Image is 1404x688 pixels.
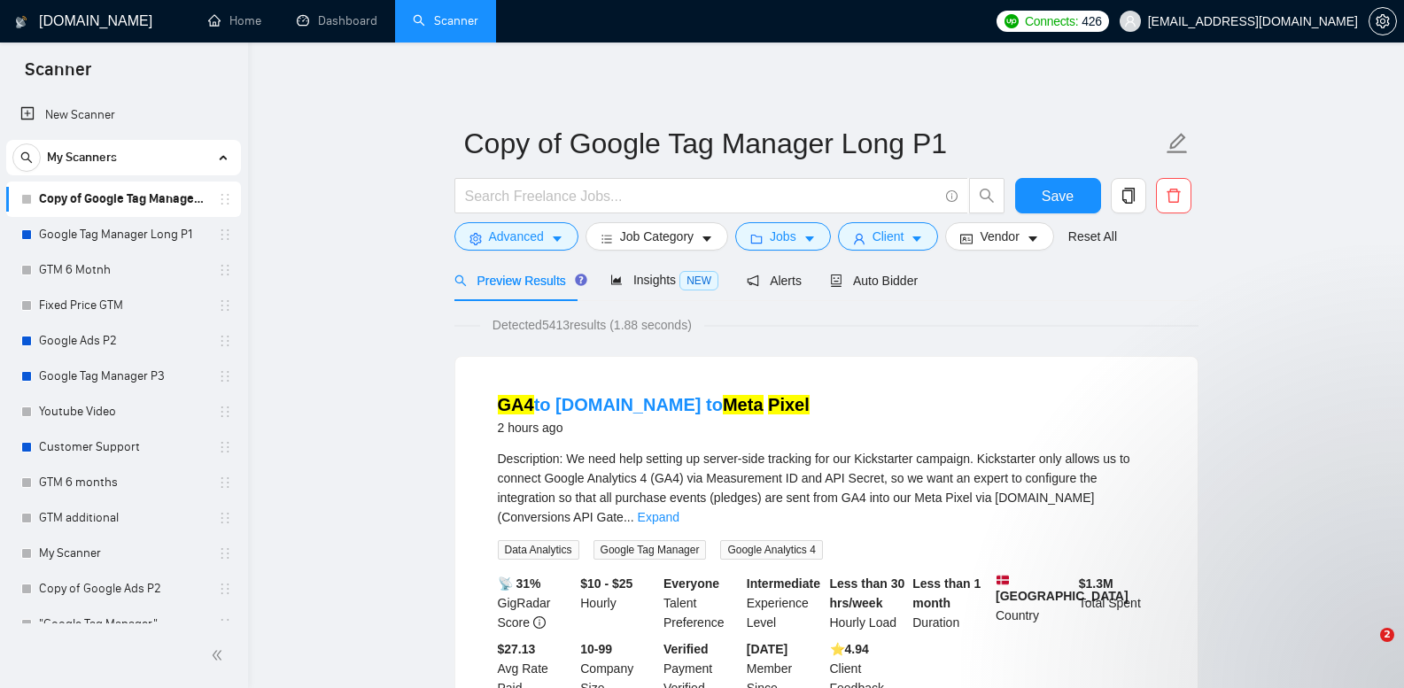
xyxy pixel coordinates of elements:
span: Preview Results [454,274,582,288]
span: Insights [610,273,718,287]
button: barsJob Categorycaret-down [586,222,728,251]
span: Auto Bidder [830,274,918,288]
span: setting [1369,14,1396,28]
a: My Scanner [39,536,207,571]
b: Intermediate [747,576,820,591]
button: folderJobscaret-down [735,222,831,251]
span: Scanner [11,57,105,94]
span: search [454,274,467,287]
span: 2 [1380,628,1394,642]
a: searchScanner [413,13,478,28]
mark: Pixel [768,395,810,414]
a: Reset All [1068,227,1117,246]
a: Youtube Video [39,394,207,429]
span: holder [218,298,232,313]
span: holder [218,228,232,242]
span: Google Analytics 4 [720,540,822,560]
div: Experience Level [743,574,826,632]
button: Save [1015,178,1101,213]
span: My Scanners [47,140,117,175]
a: Copy of Google Ads P2 [39,571,207,607]
span: notification [747,274,759,287]
span: 426 [1082,12,1101,31]
span: NEW [679,271,718,290]
button: setting [1369,7,1397,35]
a: dashboardDashboard [297,13,377,28]
span: copy [1112,188,1145,204]
span: edit [1166,132,1189,155]
span: delete [1157,188,1191,204]
div: Talent Preference [660,574,743,632]
span: setting [469,232,482,245]
img: logo [15,8,27,36]
button: idcardVendorcaret-down [945,222,1053,251]
input: Scanner name... [464,121,1162,166]
b: [GEOGRAPHIC_DATA] [996,574,1129,603]
a: "Google Tag Manager" [39,607,207,642]
span: holder [218,192,232,206]
span: info-circle [946,190,958,202]
span: caret-down [911,232,923,245]
a: GTM 6 months [39,465,207,500]
a: Google Tag Manager P3 [39,359,207,394]
span: folder [750,232,763,245]
span: user [1124,15,1136,27]
a: Google Tag Manager Long P1 [39,217,207,252]
span: double-left [211,646,229,664]
span: holder [218,617,232,631]
a: setting [1369,14,1397,28]
button: userClientcaret-down [838,222,939,251]
span: ... [624,510,634,524]
button: delete [1156,178,1191,213]
span: bars [601,232,613,245]
span: area-chart [610,274,623,286]
span: Google Tag Manager [593,540,707,560]
b: [DATE] [747,642,787,656]
div: Tooltip anchor [573,272,589,288]
input: Search Freelance Jobs... [465,185,938,207]
span: search [970,188,1004,204]
b: $27.13 [498,642,536,656]
span: Connects: [1025,12,1078,31]
span: holder [218,369,232,383]
span: Description: We need help setting up server-side tracking for our Kickstarter campaign. Kickstart... [498,452,1130,524]
b: ⭐️ 4.94 [830,642,869,656]
span: holder [218,334,232,348]
span: idcard [960,232,973,245]
span: holder [218,440,232,454]
span: Job Category [620,227,694,246]
span: Jobs [770,227,796,246]
button: settingAdvancedcaret-down [454,222,578,251]
span: Advanced [489,227,544,246]
a: GTM additional [39,500,207,536]
span: Alerts [747,274,802,288]
span: robot [830,274,842,287]
span: caret-down [803,232,816,245]
li: New Scanner [6,97,241,133]
span: caret-down [551,232,563,245]
b: Less than 30 hrs/week [830,576,905,610]
a: GTM 6 Motnh [39,252,207,288]
b: 📡 31% [498,576,541,591]
span: holder [218,405,232,419]
img: upwork-logo.png [1005,14,1019,28]
span: caret-down [1027,232,1039,245]
span: Save [1042,185,1074,207]
span: search [13,151,40,164]
b: $10 - $25 [580,576,632,591]
a: New Scanner [20,97,227,133]
iframe: Intercom live chat [1344,628,1386,670]
span: Detected 5413 results (1.88 seconds) [480,315,704,335]
span: Data Analytics [498,540,579,560]
a: Fixed Price GTM [39,288,207,323]
div: Hourly [577,574,660,632]
a: Google Ads P2 [39,323,207,359]
a: GA4to [DOMAIN_NAME] toMeta Pixel [498,395,810,414]
span: holder [218,582,232,596]
span: info-circle [533,616,546,629]
b: Everyone [663,576,719,591]
div: Description: We need help setting up server-side tracking for our Kickstarter campaign. Kickstart... [498,449,1155,527]
b: Less than 1 month [912,576,981,610]
mark: GA4 [498,395,534,414]
div: 2 hours ago [498,417,810,438]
